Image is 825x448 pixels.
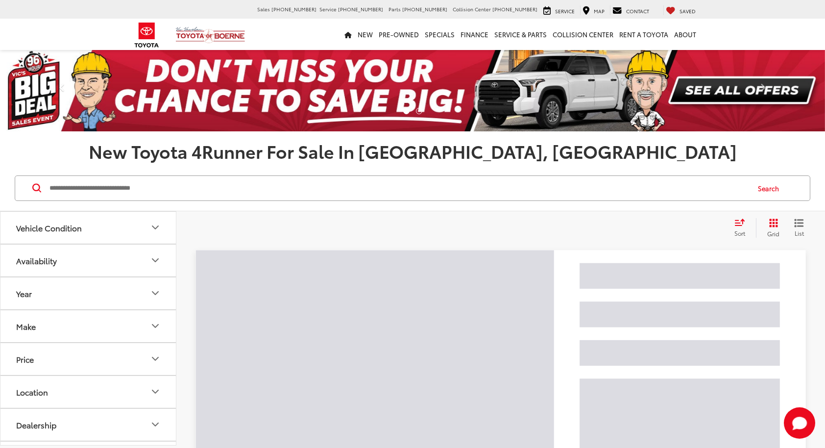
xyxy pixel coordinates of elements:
[388,5,401,13] span: Parts
[149,320,161,332] div: Make
[0,245,177,276] button: AvailabilityAvailability
[149,353,161,365] div: Price
[749,176,793,200] button: Search
[663,5,698,15] a: My Saved Vehicles
[671,19,699,50] a: About
[784,407,815,439] button: Toggle Chat Window
[422,19,458,50] a: Specials
[616,19,671,50] a: Rent a Toyota
[453,5,491,13] span: Collision Center
[610,5,652,15] a: Contact
[541,5,577,15] a: Service
[402,5,447,13] span: [PHONE_NUMBER]
[149,222,161,233] div: Vehicle Condition
[376,19,422,50] a: Pre-Owned
[16,322,36,331] div: Make
[175,26,245,44] img: Vic Vaughan Toyota of Boerne
[149,287,161,299] div: Year
[626,7,649,15] span: Contact
[0,277,177,309] button: YearYear
[679,7,696,15] span: Saved
[271,5,316,13] span: [PHONE_NUMBER]
[550,19,616,50] a: Collision Center
[149,254,161,266] div: Availability
[341,19,355,50] a: Home
[0,376,177,408] button: LocationLocation
[580,5,607,15] a: Map
[149,419,161,430] div: Dealership
[355,19,376,50] a: New
[0,310,177,342] button: MakeMake
[594,7,605,15] span: Map
[734,229,745,237] span: Sort
[319,5,337,13] span: Service
[555,7,575,15] span: Service
[0,343,177,375] button: PricePrice
[16,223,82,232] div: Vehicle Condition
[784,407,815,439] svg: Start Chat
[149,386,161,398] div: Location
[794,229,804,237] span: List
[729,218,756,238] button: Select sort value
[16,256,57,265] div: Availability
[491,19,550,50] a: Service & Parts: Opens in a new tab
[0,212,177,244] button: Vehicle ConditionVehicle Condition
[16,354,34,364] div: Price
[756,218,787,238] button: Grid View
[338,5,383,13] span: [PHONE_NUMBER]
[49,176,749,200] input: Search by Make, Model, or Keyword
[458,19,491,50] a: Finance
[16,420,56,429] div: Dealership
[128,19,165,51] img: Toyota
[767,229,779,238] span: Grid
[787,218,811,238] button: List View
[16,387,48,397] div: Location
[0,409,177,441] button: DealershipDealership
[492,5,537,13] span: [PHONE_NUMBER]
[257,5,270,13] span: Sales
[16,289,32,298] div: Year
